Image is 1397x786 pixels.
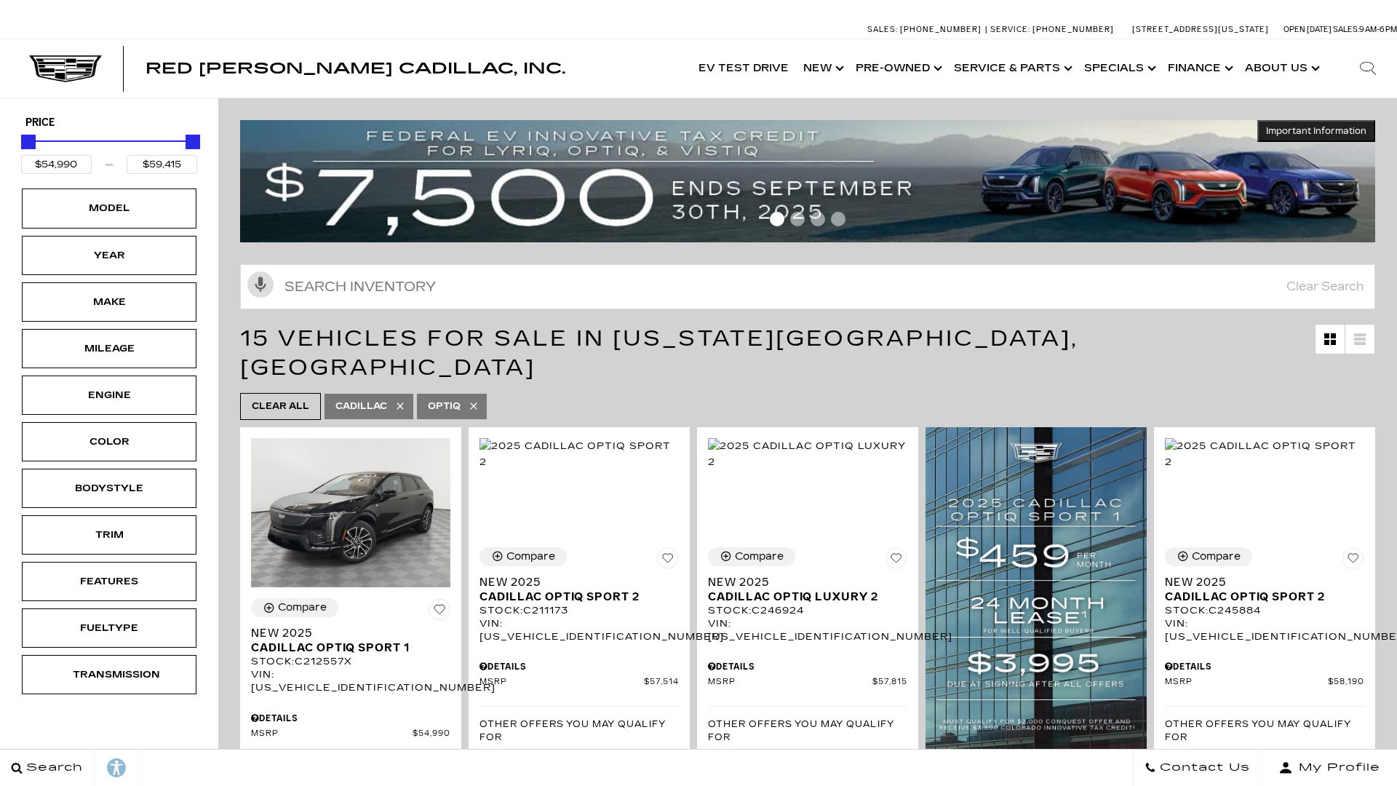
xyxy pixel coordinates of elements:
div: Pricing Details - New 2025 Cadillac OPTIQ Sport 2 [1165,660,1364,673]
svg: Click to toggle on voice search [247,271,274,298]
button: Open user profile menu [1262,750,1397,786]
div: Maximum Price [186,135,200,149]
div: Price [21,130,197,174]
a: New 2025Cadillac OPTIQ Sport 1 [251,626,450,655]
a: Red [PERSON_NAME] Cadillac, Inc. [146,61,565,76]
div: Color [73,434,146,450]
span: My Profile [1293,758,1380,778]
div: Trim [73,527,146,543]
span: [PHONE_NUMBER] [900,25,982,34]
div: Compare [506,550,555,563]
div: YearYear [22,236,196,275]
span: Search [23,758,83,778]
span: $57,815 [872,677,907,688]
div: EngineEngine [22,376,196,415]
button: Save Vehicle [1342,547,1364,575]
div: FeaturesFeatures [22,562,196,601]
button: Save Vehicle [657,547,679,575]
button: Compare Vehicle [251,598,338,617]
a: Specials [1077,39,1161,98]
img: 2025 Cadillac OPTIQ Sport 2 [479,438,679,470]
span: $54,990 [413,729,450,739]
span: MSRP [1165,677,1328,688]
div: Pricing Details - New 2025 Cadillac OPTIQ Sport 1 [251,712,450,725]
input: Maximum [127,155,197,174]
button: Compare Vehicle [708,547,795,566]
span: Clear All [252,397,309,416]
span: MSRP [479,677,644,688]
a: [STREET_ADDRESS][US_STATE] [1132,25,1269,34]
a: Service: [PHONE_NUMBER] [985,25,1118,33]
img: vrp-tax-ending-august-version [240,120,1375,242]
p: Other Offers You May Qualify For [708,718,907,744]
button: Compare Vehicle [1165,547,1252,566]
a: About Us [1238,39,1324,98]
span: 9 AM-6 PM [1359,25,1397,34]
a: New [796,39,848,98]
div: Stock : C246924 [708,604,907,617]
div: Features [73,573,146,589]
span: $58,190 [1328,677,1364,688]
div: Stock : C211173 [479,604,679,617]
span: Important Information [1266,125,1366,137]
div: Compare [735,550,784,563]
span: [PHONE_NUMBER] [1032,25,1114,34]
div: Year [73,247,146,263]
div: Transmission [73,667,146,683]
div: ColorColor [22,422,196,461]
span: Cadillac OPTIQ Sport 1 [251,640,439,655]
div: BodystyleBodystyle [22,469,196,508]
span: 15 Vehicles for Sale in [US_STATE][GEOGRAPHIC_DATA], [GEOGRAPHIC_DATA] [240,325,1078,381]
img: 2025 Cadillac OPTIQ Sport 1 [251,438,450,588]
button: Save Vehicle [885,547,907,575]
span: Go to slide 4 [831,212,845,226]
span: Cadillac [335,397,387,416]
span: New 2025 [1165,575,1353,589]
a: Service & Parts [947,39,1077,98]
span: Cadillac OPTIQ Sport 2 [1165,589,1353,604]
p: Other Offers You May Qualify For [1165,718,1364,744]
a: Contact Us [1133,750,1262,786]
a: New 2025Cadillac OPTIQ Sport 2 [1165,575,1364,604]
img: 2025 Cadillac OPTIQ Sport 2 [1165,438,1364,470]
div: Stock : C245884 [1165,604,1364,617]
span: MSRP [708,677,872,688]
span: Open [DATE] [1283,25,1332,34]
a: MSRP $57,514 [479,677,679,688]
div: MileageMileage [22,329,196,368]
div: Mileage [73,341,146,357]
a: New 2025Cadillac OPTIQ Luxury 2 [708,575,907,604]
div: VIN: [US_VEHICLE_IDENTIFICATION_NUMBER] [1165,617,1364,643]
a: EV Test Drive [691,39,796,98]
span: MSRP [251,729,413,739]
span: $57,514 [644,677,679,688]
div: Fueltype [73,620,146,636]
span: New 2025 [251,626,439,640]
span: Contact Us [1156,758,1250,778]
span: Cadillac OPTIQ Luxury 2 [708,589,896,604]
img: Cadillac Dark Logo with Cadillac White Text [29,55,102,83]
span: New 2025 [708,575,896,589]
a: Sales: [PHONE_NUMBER] [867,25,985,33]
a: MSRP $58,190 [1165,677,1364,688]
span: Cadillac OPTIQ Sport 2 [479,589,668,604]
div: Make [73,294,146,310]
div: MakeMake [22,282,196,322]
div: Model [73,200,146,216]
a: MSRP $57,815 [708,677,907,688]
div: FueltypeFueltype [22,608,196,648]
div: VIN: [US_VEHICLE_IDENTIFICATION_NUMBER] [708,617,907,643]
h5: Price [25,116,193,130]
a: MSRP $54,990 [251,729,450,739]
input: Search Inventory [240,264,1375,309]
span: Service: [990,25,1030,34]
div: Pricing Details - New 2025 Cadillac OPTIQ Luxury 2 [708,660,907,673]
span: Red [PERSON_NAME] Cadillac, Inc. [146,60,565,77]
div: VIN: [US_VEHICLE_IDENTIFICATION_NUMBER] [479,617,679,643]
span: Sales: [1333,25,1359,34]
img: 2025 Cadillac OPTIQ Luxury 2 [708,438,907,470]
a: New 2025Cadillac OPTIQ Sport 2 [479,575,679,604]
a: Pre-Owned [848,39,947,98]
